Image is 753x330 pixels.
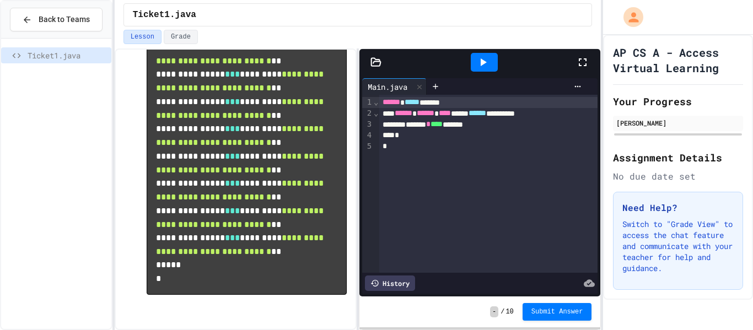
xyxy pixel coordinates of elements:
[39,14,90,25] span: Back to Teams
[622,201,734,214] h3: Need Help?
[622,219,734,274] p: Switch to "Grade View" to access the chat feature and communicate with your teacher for help and ...
[133,8,196,21] span: Ticket1.java
[28,50,107,61] span: Ticket1.java
[373,98,379,106] span: Fold line
[362,97,373,108] div: 1
[505,307,513,316] span: 10
[362,141,373,152] div: 5
[523,303,592,321] button: Submit Answer
[616,118,740,128] div: [PERSON_NAME]
[362,78,427,95] div: Main.java
[613,94,743,109] h2: Your Progress
[362,81,413,93] div: Main.java
[613,170,743,183] div: No due date set
[10,8,103,31] button: Back to Teams
[362,108,373,119] div: 2
[531,307,583,316] span: Submit Answer
[613,150,743,165] h2: Assignment Details
[365,275,415,291] div: History
[612,4,646,30] div: My Account
[373,109,379,117] span: Fold line
[362,130,373,141] div: 4
[501,307,504,316] span: /
[613,45,743,75] h1: AP CS A - Access Virtual Learning
[123,30,162,44] button: Lesson
[490,306,498,317] span: -
[164,30,198,44] button: Grade
[362,119,373,130] div: 3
